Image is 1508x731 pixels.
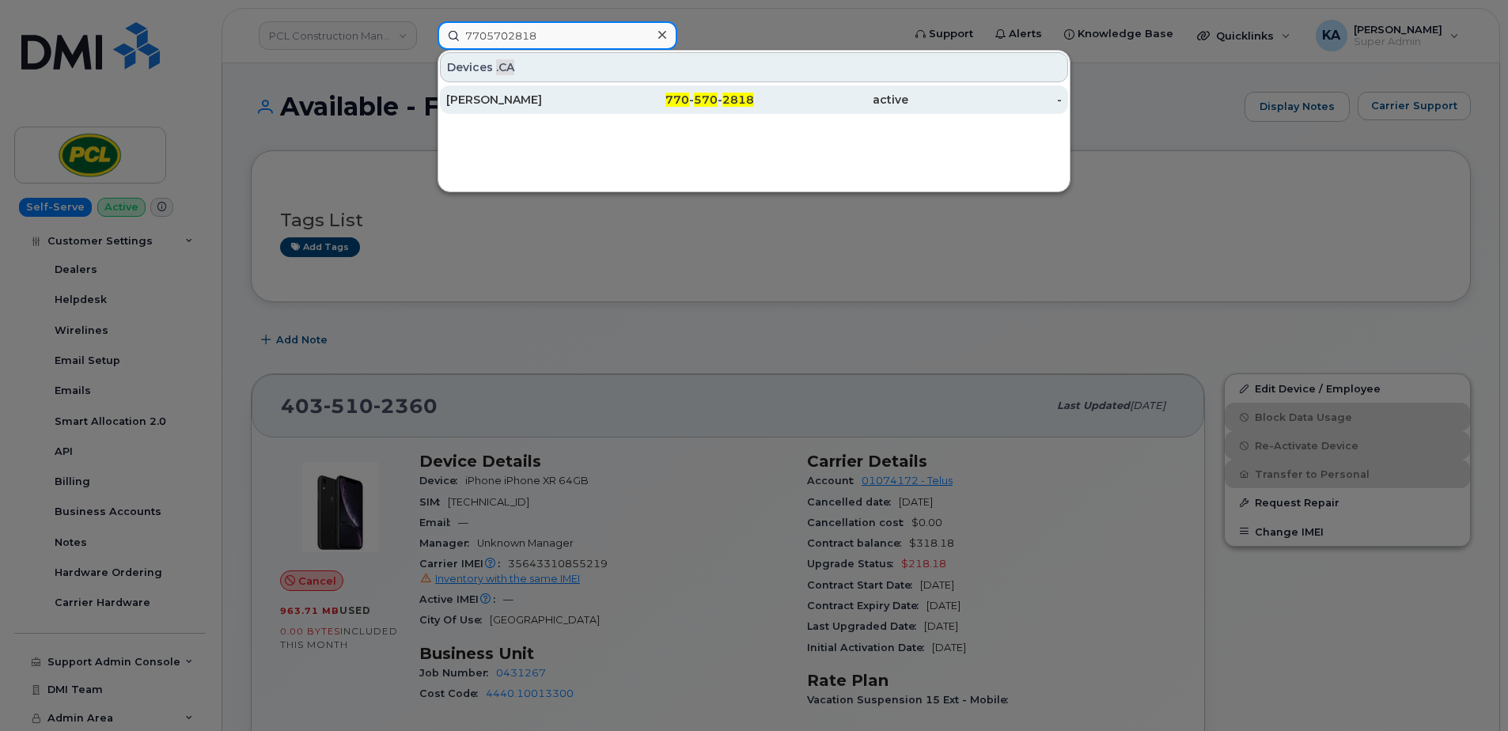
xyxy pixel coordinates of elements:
a: [PERSON_NAME]770-570-2818active- [440,85,1068,114]
div: Devices [440,52,1068,82]
span: 570 [694,93,718,107]
div: [PERSON_NAME] [446,92,601,108]
div: - [908,92,1063,108]
span: 770 [665,93,689,107]
div: - - [601,92,755,108]
div: active [754,92,908,108]
span: .CA [496,59,514,75]
span: 2818 [722,93,754,107]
